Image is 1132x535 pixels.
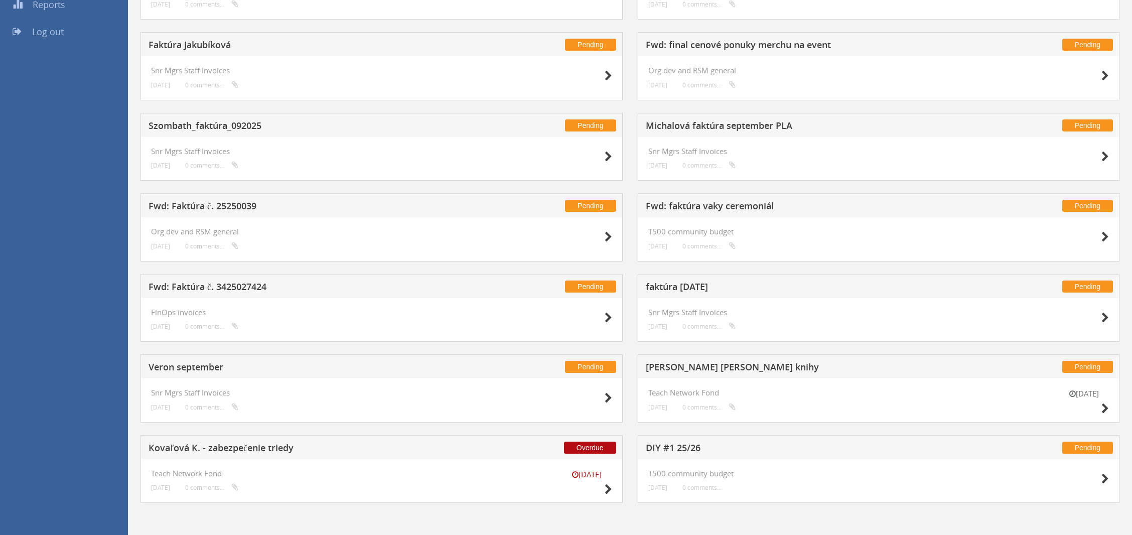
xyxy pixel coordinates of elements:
[1059,388,1109,399] small: [DATE]
[648,469,1109,478] h4: T500 community budget
[1062,442,1113,454] span: Pending
[646,40,972,53] h5: Fwd: final cenové ponuky merchu na event
[149,40,475,53] h5: Faktúra Jakubíková
[648,227,1109,236] h4: T500 community budget
[646,121,972,133] h5: Michalová faktúra september PLA
[151,147,612,156] h4: Snr Mgrs Staff Invoices
[149,282,475,295] h5: Fwd: Faktúra č. 3425027424
[149,443,475,456] h5: Kovaľová K. - zabezpečenie triedy
[564,442,616,454] span: Overdue
[682,242,736,250] small: 0 comments...
[682,323,736,330] small: 0 comments...
[682,1,736,8] small: 0 comments...
[151,484,170,491] small: [DATE]
[185,1,238,8] small: 0 comments...
[682,81,736,89] small: 0 comments...
[682,162,736,169] small: 0 comments...
[151,388,612,397] h4: Snr Mgrs Staff Invoices
[151,242,170,250] small: [DATE]
[648,404,667,411] small: [DATE]
[185,404,238,411] small: 0 comments...
[151,66,612,75] h4: Snr Mgrs Staff Invoices
[648,484,667,491] small: [DATE]
[151,1,170,8] small: [DATE]
[648,388,1109,397] h4: Teach Network Fond
[1062,200,1113,212] span: Pending
[565,39,616,51] span: Pending
[646,443,972,456] h5: DIY #1 25/26
[149,362,475,375] h5: Veron september
[151,323,170,330] small: [DATE]
[565,361,616,373] span: Pending
[185,242,238,250] small: 0 comments...
[648,81,667,89] small: [DATE]
[682,484,722,491] small: 0 comments...
[565,200,616,212] span: Pending
[646,362,972,375] h5: [PERSON_NAME] [PERSON_NAME] knihy
[151,81,170,89] small: [DATE]
[562,469,612,480] small: [DATE]
[648,323,667,330] small: [DATE]
[185,81,238,89] small: 0 comments...
[185,323,238,330] small: 0 comments...
[648,1,667,8] small: [DATE]
[646,282,972,295] h5: faktúra [DATE]
[682,404,736,411] small: 0 comments...
[185,484,238,491] small: 0 comments...
[648,147,1109,156] h4: Snr Mgrs Staff Invoices
[1062,361,1113,373] span: Pending
[565,119,616,131] span: Pending
[648,308,1109,317] h4: Snr Mgrs Staff Invoices
[185,162,238,169] small: 0 comments...
[151,469,612,478] h4: Teach Network Fond
[1062,119,1113,131] span: Pending
[149,121,475,133] h5: Szombath_faktúra_092025
[648,66,1109,75] h4: Org dev and RSM general
[565,281,616,293] span: Pending
[648,162,667,169] small: [DATE]
[1062,281,1113,293] span: Pending
[648,242,667,250] small: [DATE]
[149,201,475,214] h5: Fwd: Faktúra č. 25250039
[151,162,170,169] small: [DATE]
[151,308,612,317] h4: FinOps invoices
[32,26,64,38] span: Log out
[1062,39,1113,51] span: Pending
[646,201,972,214] h5: Fwd: faktúra vaky ceremoniál
[151,227,612,236] h4: Org dev and RSM general
[151,404,170,411] small: [DATE]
